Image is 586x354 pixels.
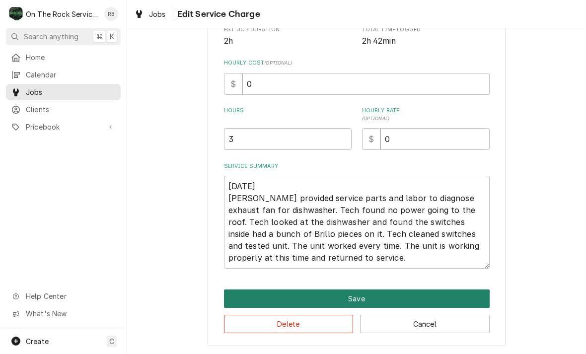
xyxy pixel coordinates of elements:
span: ( optional ) [362,116,390,121]
div: Button Group Row [224,308,490,333]
div: Button Group [224,289,490,333]
label: Service Summary [224,162,490,170]
div: Hourly Cost [224,59,490,94]
a: Calendar [6,67,121,83]
div: Button Group Row [224,289,490,308]
label: Hourly Rate [362,107,490,123]
div: [object Object] [224,107,352,150]
span: Est. Job Duration [224,26,352,34]
div: $ [362,128,380,150]
div: [object Object] [362,107,490,150]
button: Cancel [360,315,490,333]
span: Edit Service Charge [174,7,260,21]
a: Clients [6,101,121,118]
textarea: [DATE] [PERSON_NAME] provided service parts and labor to diagnose exhaust fan for dishwasher. Tec... [224,176,490,269]
div: $ [224,73,242,95]
span: Est. Job Duration [224,35,352,47]
label: Hours [224,107,352,123]
div: Total Time Logged [362,26,490,47]
div: Service Summary [224,162,490,269]
div: Ray Beals's Avatar [104,7,118,21]
a: Go to Help Center [6,288,121,304]
span: 2h 42min [362,36,396,46]
button: Delete [224,315,354,333]
span: Search anything [24,31,78,42]
div: RB [104,7,118,21]
a: Jobs [130,6,170,22]
span: Total Time Logged [362,35,490,47]
a: Jobs [6,84,121,100]
span: ⌘ [96,31,103,42]
button: Search anything⌘K [6,28,121,45]
span: Pricebook [26,122,101,132]
span: Create [26,337,49,346]
span: C [109,336,114,347]
span: Calendar [26,70,116,80]
div: On The Rock Services [26,9,99,19]
span: Clients [26,104,116,115]
span: K [110,31,114,42]
div: On The Rock Services's Avatar [9,7,23,21]
span: Jobs [26,87,116,97]
span: Jobs [149,9,166,19]
span: Home [26,52,116,63]
span: Help Center [26,291,115,301]
span: Total Time Logged [362,26,490,34]
div: O [9,7,23,21]
a: Home [6,49,121,66]
label: Hourly Cost [224,59,490,67]
button: Save [224,289,490,308]
span: 2h [224,36,233,46]
a: Go to What's New [6,305,121,322]
span: What's New [26,308,115,319]
a: Go to Pricebook [6,119,121,135]
div: Est. Job Duration [224,26,352,47]
span: ( optional ) [264,60,292,66]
